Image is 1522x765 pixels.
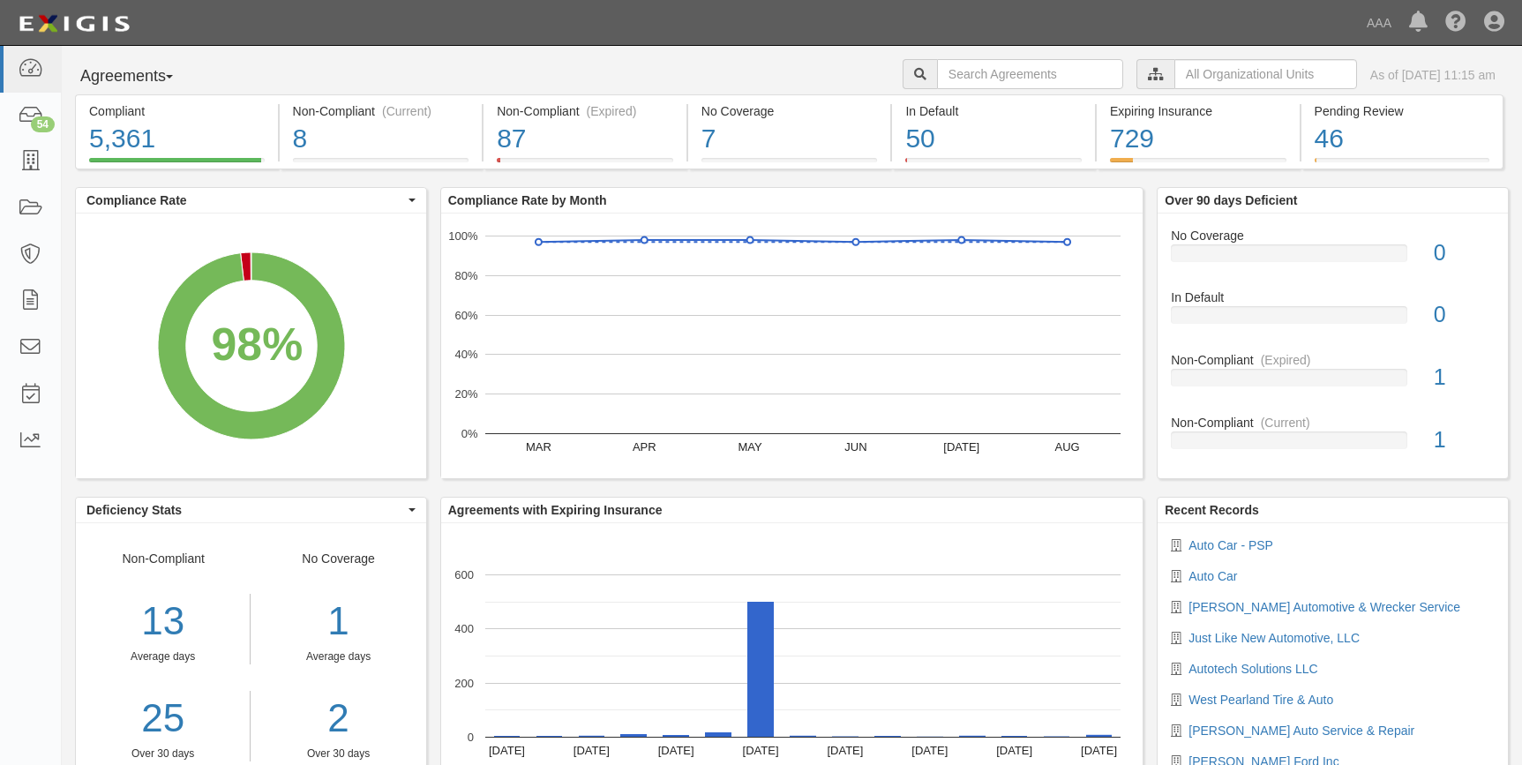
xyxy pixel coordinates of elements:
div: 87 [497,120,673,158]
text: 60% [454,308,477,321]
div: Non-Compliant [76,550,251,761]
div: 729 [1110,120,1286,158]
a: 2 [264,691,412,746]
div: In Default [1158,289,1508,306]
img: logo-5460c22ac91f19d4615b14bd174203de0afe785f0fc80cf4dbbc73dc1793850b.png [13,8,135,40]
div: No Coverage [1158,227,1508,244]
b: Agreements with Expiring Insurance [448,503,663,517]
div: 1 [1421,362,1508,394]
svg: A chart. [76,214,426,478]
input: All Organizational Units [1174,59,1357,89]
text: APR [633,440,656,454]
a: Non-Compliant(Expired)87 [484,158,686,172]
text: [DATE] [943,440,979,454]
text: 400 [454,622,474,635]
a: Expiring Insurance729 [1097,158,1300,172]
i: Help Center - Complianz [1445,12,1466,34]
div: 8 [293,120,469,158]
svg: A chart. [441,214,1143,478]
div: Non-Compliant (Expired) [497,102,673,120]
span: Compliance Rate [86,191,404,209]
a: [PERSON_NAME] Auto Service & Repair [1188,724,1414,738]
div: 46 [1315,120,1490,158]
div: As of [DATE] 11:15 am [1370,66,1496,84]
div: (Expired) [587,102,637,120]
a: Autotech Solutions LLC [1188,662,1317,676]
a: No Coverage0 [1171,227,1495,289]
text: [DATE] [742,744,778,757]
text: 80% [454,269,477,282]
a: Just Like New Automotive, LLC [1188,631,1360,645]
div: No Coverage [251,550,425,761]
b: Over 90 days Deficient [1165,193,1297,207]
text: [DATE] [489,744,525,757]
text: [DATE] [996,744,1032,757]
div: Non-Compliant [1158,351,1508,369]
div: 1 [264,594,412,649]
a: In Default50 [892,158,1095,172]
a: In Default0 [1171,289,1495,351]
div: 0 [1421,237,1508,269]
text: 40% [454,348,477,361]
div: 5,361 [89,120,265,158]
text: 20% [454,387,477,401]
a: 25 [76,691,250,746]
a: Compliant5,361 [75,158,278,172]
b: Compliance Rate by Month [448,193,607,207]
text: [DATE] [657,744,694,757]
div: Pending Review [1315,102,1490,120]
div: 1 [1421,424,1508,456]
text: MAR [526,440,551,454]
div: Average days [264,649,412,664]
text: 600 [454,568,474,581]
div: (Expired) [1261,351,1311,369]
div: Over 30 days [76,746,250,761]
button: Compliance Rate [76,188,426,213]
div: Compliant [89,102,265,120]
text: 100% [448,229,478,243]
div: In Default [905,102,1082,120]
div: 0 [1421,299,1508,331]
span: Deficiency Stats [86,501,404,519]
input: Search Agreements [937,59,1123,89]
button: Agreements [75,59,207,94]
div: Average days [76,649,250,664]
a: West Pearland Tire & Auto [1188,693,1333,707]
a: Auto Car - PSP [1188,538,1273,552]
a: Auto Car [1188,569,1237,583]
text: [DATE] [827,744,863,757]
div: (Current) [1261,414,1310,431]
div: Over 30 days [264,746,412,761]
div: 50 [905,120,1082,158]
a: Non-Compliant(Current)8 [280,158,483,172]
text: [DATE] [911,744,948,757]
div: (Current) [382,102,431,120]
a: No Coverage7 [688,158,891,172]
div: 7 [701,120,878,158]
text: AUG [1054,440,1079,454]
div: No Coverage [701,102,878,120]
button: Deficiency Stats [76,498,426,522]
div: 54 [31,116,55,132]
text: [DATE] [574,744,610,757]
text: 0 [468,731,474,744]
div: 13 [76,594,250,649]
text: [DATE] [1081,744,1117,757]
text: 200 [454,676,474,689]
a: [PERSON_NAME] Automotive & Wrecker Service [1188,600,1460,614]
text: 0% [461,427,477,440]
div: 98% [212,312,304,378]
b: Recent Records [1165,503,1259,517]
div: Expiring Insurance [1110,102,1286,120]
text: JUN [844,440,866,454]
a: AAA [1358,5,1400,41]
div: Non-Compliant [1158,414,1508,431]
a: Pending Review46 [1301,158,1504,172]
text: MAY [738,440,762,454]
a: Non-Compliant(Current)1 [1171,414,1495,463]
a: Non-Compliant(Expired)1 [1171,351,1495,414]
